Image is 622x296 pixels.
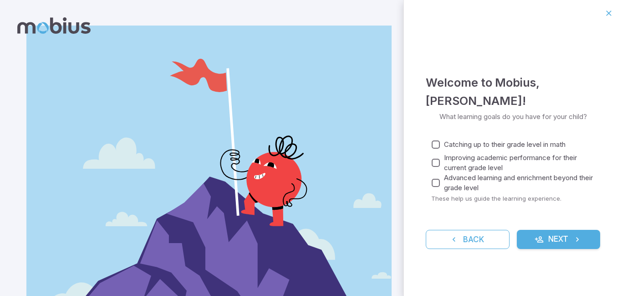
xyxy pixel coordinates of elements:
p: These help us guide the learning experience. [431,194,594,203]
button: Back [426,230,510,249]
p: What learning goals do you have for your child? [439,112,587,122]
span: Catching up to their grade level in math [444,140,566,150]
button: Next [517,230,601,249]
span: Advanced learning and enrichment beyond their grade level [444,173,593,193]
span: Improving academic performance for their current grade level [444,153,593,173]
h4: Welcome to Mobius , [PERSON_NAME] ! [426,73,600,110]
